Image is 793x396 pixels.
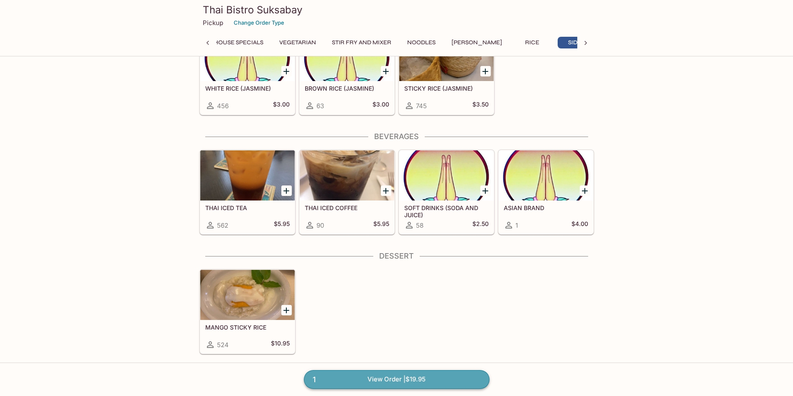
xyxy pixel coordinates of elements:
[217,221,228,229] span: 562
[316,221,324,229] span: 90
[498,150,594,234] a: ASIAN BRAND1$4.00
[199,132,594,141] h4: Beverages
[205,204,290,211] h5: THAI ICED TEA
[399,31,494,81] div: STICKY RICE (JASMINE)
[480,66,491,76] button: Add STICKY RICE (JASMINE)
[305,204,389,211] h5: THAI ICED COFFEE
[200,150,295,234] a: THAI ICED TEA562$5.95
[416,102,427,110] span: 745
[281,185,292,196] button: Add THAI ICED TEA
[305,85,389,92] h5: BROWN RICE (JASMINE)
[558,37,595,48] button: Sides
[273,101,290,111] h5: $3.00
[205,85,290,92] h5: WHITE RICE (JASMINE)
[200,150,295,201] div: THAI ICED TEA
[281,305,292,315] button: Add MANGO STICKY RICE
[217,341,229,349] span: 524
[515,221,518,229] span: 1
[513,37,551,48] button: Rice
[304,370,490,388] a: 1View Order |$19.95
[580,185,590,196] button: Add ASIAN BRAND
[203,19,223,27] p: Pickup
[300,150,394,201] div: THAI ICED COFFEE
[571,220,588,230] h5: $4.00
[203,3,591,16] h3: Thai Bistro Suksabay
[275,37,321,48] button: Vegetarian
[271,340,290,350] h5: $10.95
[274,220,290,230] h5: $5.95
[447,37,507,48] button: [PERSON_NAME]
[200,270,295,320] div: MANGO STICKY RICE
[399,150,494,234] a: SOFT DRINKS (SODA AND JUICE)58$2.50
[403,37,440,48] button: Noodles
[404,85,489,92] h5: STICKY RICE (JASMINE)
[300,31,394,81] div: BROWN RICE (JASMINE)
[504,204,588,211] h5: ASIAN BRAND
[299,150,395,234] a: THAI ICED COFFEE90$5.95
[404,204,489,218] h5: SOFT DRINKS (SODA AND JUICE)
[230,16,288,29] button: Change Order Type
[381,66,391,76] button: Add BROWN RICE (JASMINE)
[316,102,324,110] span: 63
[308,374,321,386] span: 1
[299,30,395,115] a: BROWN RICE (JASMINE)63$3.00
[217,102,229,110] span: 456
[416,221,423,229] span: 58
[200,30,295,115] a: WHITE RICE (JASMINE)456$3.00
[480,185,491,196] button: Add SOFT DRINKS (SODA AND JUICE)
[399,30,494,115] a: STICKY RICE (JASMINE)745$3.50
[399,150,494,201] div: SOFT DRINKS (SODA AND JUICE)
[175,37,268,48] button: Seafood & House Specials
[200,269,295,354] a: MANGO STICKY RICE524$10.95
[199,251,594,261] h4: Dessert
[327,37,396,48] button: Stir Fry and Mixer
[499,150,593,201] div: ASIAN BRAND
[373,220,389,230] h5: $5.95
[372,101,389,111] h5: $3.00
[381,185,391,196] button: Add THAI ICED COFFEE
[205,324,290,331] h5: MANGO STICKY RICE
[281,66,292,76] button: Add WHITE RICE (JASMINE)
[472,220,489,230] h5: $2.50
[472,101,489,111] h5: $3.50
[200,31,295,81] div: WHITE RICE (JASMINE)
